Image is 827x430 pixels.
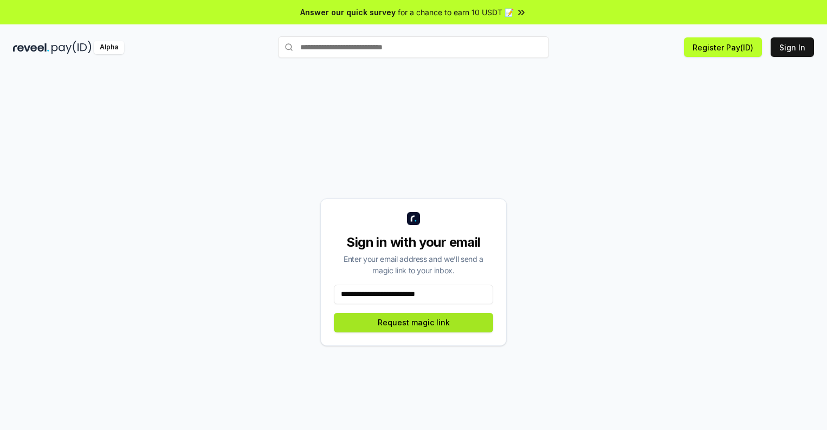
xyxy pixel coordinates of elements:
button: Register Pay(ID) [684,37,762,57]
img: pay_id [51,41,92,54]
button: Sign In [771,37,814,57]
img: logo_small [407,212,420,225]
span: for a chance to earn 10 USDT 📝 [398,7,514,18]
img: reveel_dark [13,41,49,54]
div: Enter your email address and we’ll send a magic link to your inbox. [334,253,493,276]
button: Request magic link [334,313,493,332]
span: Answer our quick survey [300,7,396,18]
div: Sign in with your email [334,234,493,251]
div: Alpha [94,41,124,54]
